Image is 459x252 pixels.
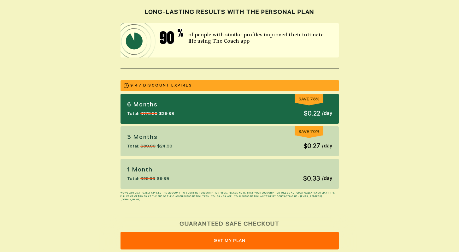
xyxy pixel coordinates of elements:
[303,141,320,151] span: $0.27
[322,110,332,117] span: / day
[127,165,169,174] p: 1 Month
[160,29,180,46] span: 90
[127,110,139,117] span: Total:
[121,232,339,249] button: get my plan
[140,110,157,117] span: $179.99
[140,143,156,149] span: $89.99
[121,9,339,16] h2: LONG-LASTING RESULTS WITH THE PERSONAL PLAN
[121,23,206,57] img: icon
[178,28,183,46] span: %
[121,191,339,201] p: WE'VE AUTOMATICALLY APPLIED THE DISCOUNT TO YOUR FIRST SUBSCRIPTION PRICE. PLEASE NOTE THAT YOUR ...
[298,96,320,101] span: Save 78%
[140,175,155,182] span: $29.99
[157,143,172,149] span: $24.99
[121,220,339,228] h2: GUARANTEED SAFE CHECKOUT
[188,32,332,44] p: of people with similar profiles improved their intimate life using The Coach app
[127,143,139,149] span: Total:
[127,175,139,182] span: Total:
[322,142,332,150] span: / day
[322,175,332,182] span: / day
[298,129,320,134] span: Save 70%
[157,175,169,182] span: $9.99
[304,109,320,118] span: $0.22
[130,83,192,88] p: 9:47 DISCOUNT EXPIRES
[127,133,172,141] p: 3 Months
[303,174,320,183] span: $0.33
[127,100,174,109] p: 6 months
[159,110,174,117] span: $39.99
